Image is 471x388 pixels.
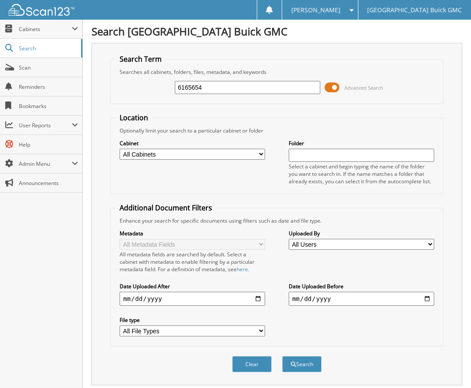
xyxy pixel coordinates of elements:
input: end [289,292,434,306]
div: Select a cabinet and begin typing the name of the folder you want to search in. If the name match... [289,163,434,185]
span: Advanced Search [344,84,383,91]
label: Folder [289,140,434,147]
div: Enhance your search for specific documents using filters such as date and file type. [115,217,438,224]
span: Bookmarks [19,102,78,110]
label: Cabinet [120,140,265,147]
span: Admin Menu [19,160,72,168]
label: Date Uploaded After [120,283,265,290]
img: scan123-logo-white.svg [9,4,74,16]
a: here [237,266,248,273]
span: [GEOGRAPHIC_DATA] Buick GMC [367,7,462,13]
h1: Search [GEOGRAPHIC_DATA] Buick GMC [92,24,462,38]
span: Announcements [19,179,78,187]
span: Help [19,141,78,148]
label: Uploaded By [289,230,434,237]
span: [PERSON_NAME] [291,7,340,13]
input: start [120,292,265,306]
iframe: Chat Widget [427,346,471,388]
legend: Additional Document Filters [115,203,216,213]
div: All metadata fields are searched by default. Select a cabinet with metadata to enable filtering b... [120,251,265,273]
span: Scan [19,64,78,71]
legend: Search Term [115,54,166,64]
span: Cabinets [19,25,72,33]
span: Search [19,45,77,52]
button: Search [282,356,322,372]
button: Clear [232,356,272,372]
span: User Reports [19,122,72,129]
label: File type [120,316,265,324]
label: Date Uploaded Before [289,283,434,290]
div: Optionally limit your search to a particular cabinet or folder [115,127,438,134]
label: Metadata [120,230,265,237]
legend: Location [115,113,152,122]
span: Reminders [19,83,78,91]
div: Searches all cabinets, folders, files, metadata, and keywords [115,68,438,76]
